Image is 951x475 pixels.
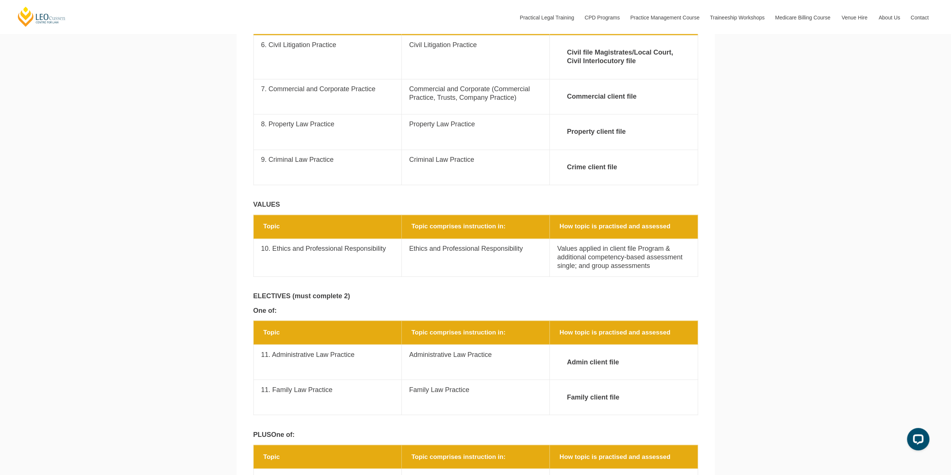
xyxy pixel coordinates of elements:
[409,120,542,129] p: Property Law Practice
[557,120,690,144] strong: Property client file
[401,215,549,238] th: Topic comprises instruction in:
[409,155,542,164] p: Criminal Law Practice
[261,120,394,129] p: 8. Property Law Practice
[873,1,905,34] a: About Us
[579,1,624,34] a: CPD Programs
[557,155,690,179] strong: Crime client file
[769,1,836,34] a: Medicare Billing Course
[253,201,280,208] strong: VALUES
[261,85,394,93] p: 7. Commercial and Corporate Practice
[557,350,690,374] strong: Admin client file
[557,385,690,409] strong: Family client file
[409,85,542,102] p: Commercial and Corporate (Commercial Practice, Trusts, Company Practice)
[625,1,704,34] a: Practice Management Course
[409,385,542,394] p: Family Law Practice
[17,6,67,27] a: [PERSON_NAME] Centre for Law
[836,1,873,34] a: Venue Hire
[409,350,542,359] p: Administrative Law Practice
[261,350,394,359] p: 11. Administrative Law Practice
[704,1,769,34] a: Traineeship Workshops
[253,292,350,300] strong: ELECTIVES (must complete 2)
[557,85,690,108] strong: Commercial client file
[550,445,698,468] th: How topic is practised and assessed
[557,244,690,271] p: Values applied in client file Program & additional competency-based assessment single; and group ...
[261,244,394,253] p: 10. Ethics and Professional Responsibility
[253,445,401,468] th: Topic
[905,1,934,34] a: Contact
[557,41,690,73] strong: Civil file Magistrates/Local Court, Civil Interlocutory file
[261,155,394,164] p: 9. Criminal Law Practice
[253,431,271,438] strong: PLUS
[253,215,401,238] th: Topic
[271,431,295,438] strong: One of:
[550,215,698,238] th: How topic is practised and assessed
[261,385,394,394] p: 11. Family Law Practice
[514,1,579,34] a: Practical Legal Training
[401,321,549,344] th: Topic comprises instruction in:
[261,41,394,49] p: 6. Civil Litigation Practice
[409,244,542,253] p: Ethics and Professional Responsibility
[253,306,277,314] strong: One of:
[901,425,932,456] iframe: LiveChat chat widget
[253,321,401,344] th: Topic
[550,321,698,344] th: How topic is practised and assessed
[401,445,549,468] th: Topic comprises instruction in:
[409,41,542,49] p: Civil Litigation Practice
